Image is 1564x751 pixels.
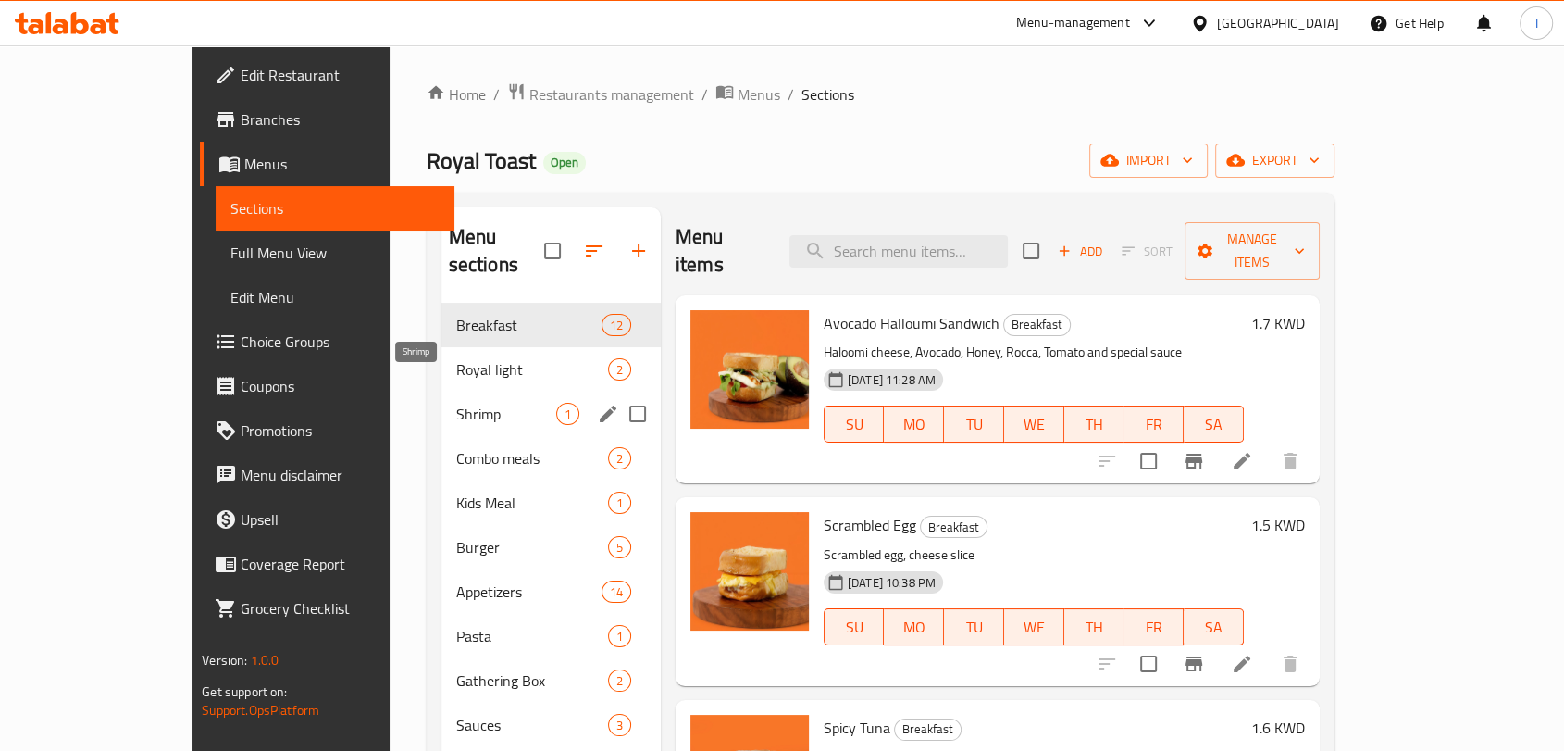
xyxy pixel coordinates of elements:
button: TU [944,406,1004,443]
span: Select all sections [533,232,572,270]
div: Burger [456,536,608,558]
span: Breakfast [921,517,987,538]
button: TH [1064,406,1124,443]
span: Restaurants management [529,83,694,106]
span: Menus [244,153,439,175]
span: Grocery Checklist [241,597,439,620]
span: Get support on: [202,680,287,704]
span: SU [832,411,877,438]
button: edit [594,400,622,428]
button: import [1089,144,1208,178]
div: Royal light2 [441,347,661,392]
span: T [1533,13,1539,33]
a: Menus [715,82,780,106]
span: Edit Restaurant [241,64,439,86]
div: Menu-management [1016,12,1130,34]
button: Branch-specific-item [1172,642,1216,686]
div: Shrimp1edit [441,392,661,436]
a: Branches [200,97,453,142]
div: Burger5 [441,525,661,570]
a: Upsell [200,497,453,542]
span: Breakfast [895,719,961,740]
div: items [602,581,631,603]
span: 12 [602,317,630,334]
div: Breakfast [1003,314,1071,336]
span: 2 [609,361,630,379]
div: Gathering Box2 [441,658,661,703]
a: Full Menu View [216,231,453,275]
button: MO [884,406,944,443]
div: Pasta1 [441,614,661,658]
div: Breakfast [920,516,987,538]
a: Support.OpsPlatform [202,698,319,722]
span: Menu disclaimer [241,464,439,486]
a: Edit menu item [1231,450,1253,472]
span: Coverage Report [241,553,439,575]
a: Edit menu item [1231,653,1253,675]
span: Select to update [1129,645,1168,683]
button: delete [1268,439,1312,483]
div: items [608,670,631,692]
span: Upsell [241,508,439,531]
h2: Menu sections [449,223,544,279]
span: WE [1012,614,1057,641]
span: Branches [241,108,439,131]
span: Royal Toast [427,140,536,181]
span: Appetizers [456,581,602,603]
a: Coupons [200,364,453,408]
div: Appetizers14 [441,570,661,614]
span: [DATE] 10:38 PM [840,574,943,592]
span: Promotions [241,419,439,442]
span: Breakfast [456,314,602,336]
span: SA [1191,614,1236,641]
span: Select to update [1129,442,1168,481]
a: Grocery Checklist [200,586,453,631]
div: Combo meals2 [441,436,661,481]
span: Add item [1050,237,1110,266]
span: Pasta [456,625,608,647]
div: items [602,314,631,336]
span: SA [1191,411,1236,438]
span: FR [1131,614,1176,641]
div: Combo meals [456,447,608,469]
span: Royal light [456,358,608,381]
span: export [1230,149,1320,172]
button: Manage items [1185,222,1320,280]
span: Menus [738,83,780,106]
li: / [701,83,708,106]
span: Avocado Halloumi Sandwich [824,309,999,337]
div: items [556,403,579,425]
span: Spicy Tuna [824,714,890,742]
button: SU [824,608,885,645]
h6: 1.5 KWD [1251,512,1305,538]
span: Open [543,155,586,170]
span: Edit Menu [230,286,439,308]
span: 5 [609,539,630,557]
span: Select section first [1110,237,1185,266]
div: items [608,358,631,381]
div: Kids Meal [456,492,608,514]
div: items [608,492,631,514]
span: 1 [609,494,630,512]
span: 1 [557,406,578,423]
span: Coupons [241,375,439,397]
h6: 1.7 KWD [1251,310,1305,336]
span: 1 [609,628,630,645]
span: WE [1012,411,1057,438]
img: Avocado Halloumi Sandwich [690,310,809,429]
span: Add [1055,241,1105,262]
input: search [789,235,1008,268]
span: Sauces [456,714,608,736]
span: 1.0.0 [251,648,279,672]
span: Select section [1012,232,1050,270]
div: Sauces3 [441,703,661,747]
a: Restaurants management [507,82,694,106]
p: Scrambled egg, cheese slice [824,544,1244,567]
button: FR [1123,608,1184,645]
a: Menus [200,142,453,186]
span: Gathering Box [456,670,608,692]
span: import [1104,149,1193,172]
span: Scrambled Egg [824,511,916,539]
button: SA [1184,406,1244,443]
